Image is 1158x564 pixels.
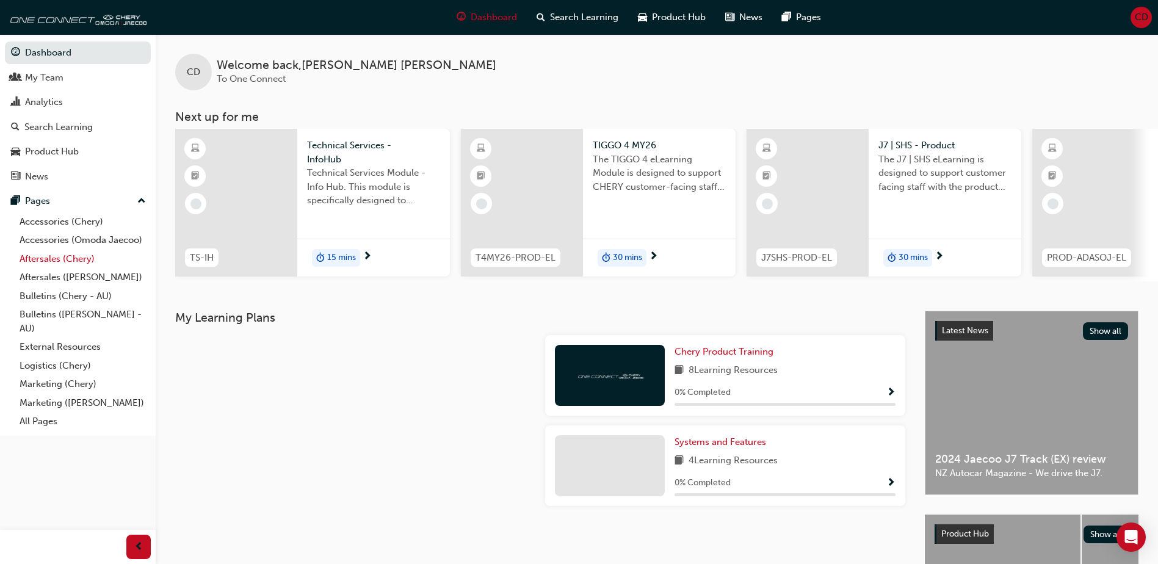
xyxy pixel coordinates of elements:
[316,250,325,266] span: duration-icon
[190,251,214,265] span: TS-IH
[15,250,151,269] a: Aftersales (Chery)
[217,59,496,73] span: Welcome back , [PERSON_NAME] [PERSON_NAME]
[762,198,773,209] span: learningRecordVerb_NONE-icon
[747,129,1021,277] a: J7SHS-PROD-ELJ7 | SHS - ProductThe J7 | SHS eLearning is designed to support customer facing staf...
[935,251,944,262] span: next-icon
[942,325,988,336] span: Latest News
[5,165,151,188] a: News
[307,139,440,166] span: Technical Services - InfoHub
[134,540,143,555] span: prev-icon
[925,311,1138,495] a: Latest NewsShow all2024 Jaecoo J7 Track (EX) reviewNZ Autocar Magazine - We drive the J7.
[796,10,821,24] span: Pages
[175,129,450,277] a: TS-IHTechnical Services - InfoHubTechnical Services Module - Info Hub. This module is specificall...
[5,67,151,89] a: My Team
[675,363,684,378] span: book-icon
[935,466,1128,480] span: NZ Autocar Magazine - We drive the J7.
[935,321,1128,341] a: Latest NewsShow all
[15,231,151,250] a: Accessories (Omoda Jaecoo)
[613,251,642,265] span: 30 mins
[1047,251,1126,265] span: PROD-ADASOJ-EL
[1116,522,1146,552] div: Open Intercom Messenger
[11,48,20,59] span: guage-icon
[935,524,1129,544] a: Product HubShow all
[476,198,487,209] span: learningRecordVerb_NONE-icon
[761,251,832,265] span: J7SHS-PROD-EL
[191,168,200,184] span: booktick-icon
[137,193,146,209] span: up-icon
[675,386,731,400] span: 0 % Completed
[527,5,628,30] a: search-iconSearch Learning
[888,250,896,266] span: duration-icon
[11,196,20,207] span: pages-icon
[11,73,20,84] span: people-icon
[878,153,1011,194] span: The J7 | SHS eLearning is designed to support customer facing staff with the product and sales in...
[935,452,1128,466] span: 2024 Jaecoo J7 Track (EX) review
[652,10,706,24] span: Product Hub
[762,141,771,157] span: learningResourceType_ELEARNING-icon
[675,435,771,449] a: Systems and Features
[537,10,545,25] span: search-icon
[886,388,896,399] span: Show Progress
[941,529,989,539] span: Product Hub
[191,141,200,157] span: learningResourceType_ELEARNING-icon
[24,120,93,134] div: Search Learning
[447,5,527,30] a: guage-iconDashboard
[11,97,20,108] span: chart-icon
[363,251,372,262] span: next-icon
[11,146,20,157] span: car-icon
[477,141,485,157] span: learningResourceType_ELEARNING-icon
[1083,322,1129,340] button: Show all
[772,5,831,30] a: pages-iconPages
[1135,10,1148,24] span: CD
[1084,526,1129,543] button: Show all
[886,478,896,489] span: Show Progress
[689,363,778,378] span: 8 Learning Resources
[576,369,643,381] img: oneconnect
[762,168,771,184] span: booktick-icon
[217,73,286,84] span: To One Connect
[25,170,48,184] div: News
[156,110,1158,124] h3: Next up for me
[550,10,618,24] span: Search Learning
[25,95,63,109] div: Analytics
[307,166,440,208] span: Technical Services Module - Info Hub. This module is specifically designed to address the require...
[886,385,896,400] button: Show Progress
[1048,141,1057,157] span: learningResourceType_ELEARNING-icon
[725,10,734,25] span: news-icon
[675,345,778,359] a: Chery Product Training
[25,194,50,208] div: Pages
[11,172,20,183] span: news-icon
[649,251,658,262] span: next-icon
[190,198,201,209] span: learningRecordVerb_NONE-icon
[25,145,79,159] div: Product Hub
[593,153,726,194] span: The TIGGO 4 eLearning Module is designed to support CHERY customer-facing staff with the product ...
[628,5,715,30] a: car-iconProduct Hub
[739,10,762,24] span: News
[15,287,151,306] a: Bulletins (Chery - AU)
[675,454,684,469] span: book-icon
[899,251,928,265] span: 30 mins
[782,10,791,25] span: pages-icon
[477,168,485,184] span: booktick-icon
[638,10,647,25] span: car-icon
[675,346,773,357] span: Chery Product Training
[25,71,63,85] div: My Team
[187,65,200,79] span: CD
[15,375,151,394] a: Marketing (Chery)
[15,412,151,431] a: All Pages
[15,305,151,338] a: Bulletins ([PERSON_NAME] - AU)
[471,10,517,24] span: Dashboard
[476,251,555,265] span: T4MY26-PROD-EL
[461,129,736,277] a: T4MY26-PROD-ELTIGGO 4 MY26The TIGGO 4 eLearning Module is designed to support CHERY customer-faci...
[15,268,151,287] a: Aftersales ([PERSON_NAME])
[1048,198,1058,209] span: learningRecordVerb_NONE-icon
[457,10,466,25] span: guage-icon
[878,139,1011,153] span: J7 | SHS - Product
[327,251,356,265] span: 15 mins
[5,91,151,114] a: Analytics
[675,436,766,447] span: Systems and Features
[15,394,151,413] a: Marketing ([PERSON_NAME])
[675,476,731,490] span: 0 % Completed
[5,190,151,212] button: Pages
[1048,168,1057,184] span: booktick-icon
